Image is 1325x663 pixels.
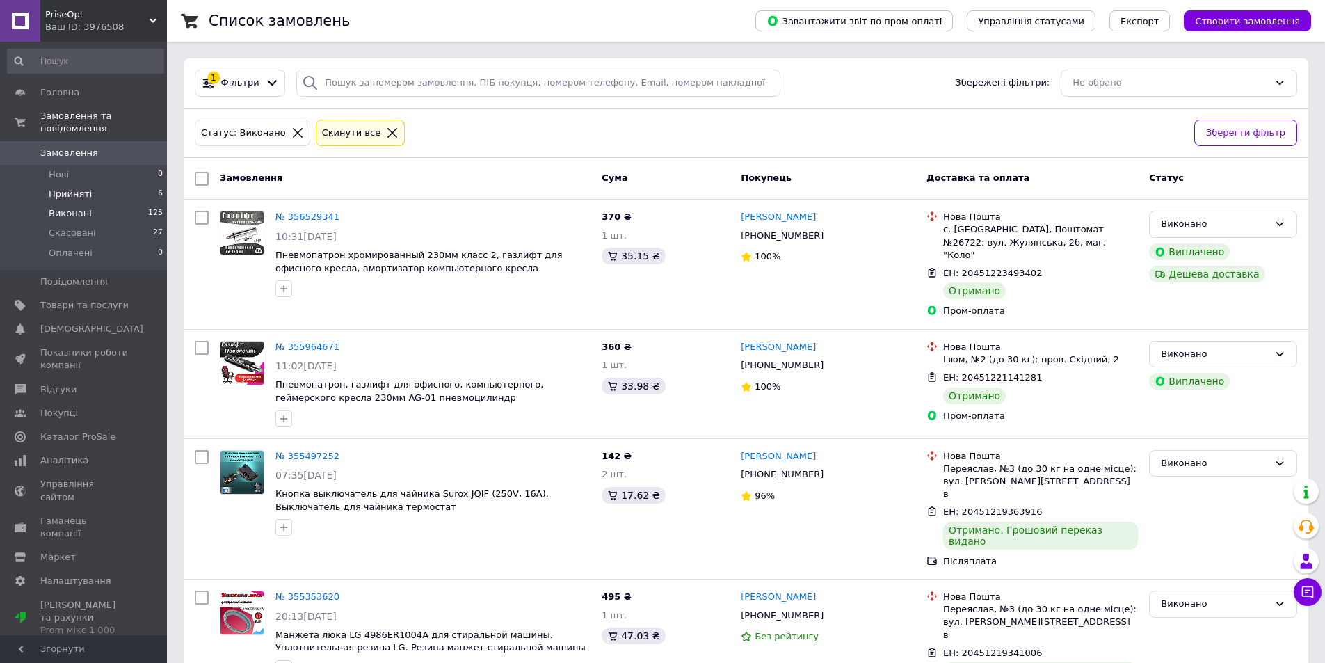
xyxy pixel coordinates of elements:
[741,341,816,354] a: [PERSON_NAME]
[49,227,96,239] span: Скасовані
[602,230,627,241] span: 1 шт.
[943,410,1138,422] div: Пром-оплата
[319,126,384,141] div: Cкинути все
[943,450,1138,463] div: Нова Пошта
[943,282,1006,299] div: Отримано
[943,522,1138,550] div: Отримано. Грошовий переказ видано
[755,631,819,641] span: Без рейтингу
[943,603,1138,641] div: Переяслав, №3 (до 30 кг на одне місце): вул. [PERSON_NAME][STREET_ADDRESS] в
[153,227,163,239] span: 27
[755,490,775,501] span: 96%
[1194,120,1297,147] button: Зберегти фільтр
[755,10,953,31] button: Завантажити звіт по пром-оплаті
[220,211,264,255] a: Фото товару
[943,223,1138,262] div: с. [GEOGRAPHIC_DATA], Поштомат №26722: вул. Жулянська, 2б, маг. "Коло"
[738,356,826,374] div: [PHONE_NUMBER]
[738,227,826,245] div: [PHONE_NUMBER]
[275,630,586,653] a: Манжета люка LG 4986ER1004A для стиральной машины. Уплотнительная резина LG. Резина манжет стирал...
[943,268,1042,278] span: ЕН: 20451223493402
[741,173,792,183] span: Покупець
[741,211,816,224] a: [PERSON_NAME]
[209,13,350,29] h1: Список замовлень
[220,591,264,634] img: Фото товару
[275,250,562,273] a: Пневмопатрон хромированный 230мм класс 2, газлифт для офисного кресла, амортизатор компьютерного ...
[943,388,1006,404] div: Отримано
[45,8,150,21] span: PriseOpt
[943,372,1042,383] span: ЕН: 20451221141281
[40,515,129,540] span: Гаманець компанії
[198,126,289,141] div: Статус: Виконано
[926,173,1029,183] span: Доставка та оплата
[943,591,1138,603] div: Нова Пошта
[1161,597,1269,612] div: Виконано
[158,168,163,181] span: 0
[40,275,108,288] span: Повідомлення
[275,451,339,461] a: № 355497252
[602,451,632,461] span: 142 ₴
[602,211,632,222] span: 370 ₴
[766,15,942,27] span: Завантажити звіт по пром-оплаті
[275,342,339,352] a: № 355964671
[275,470,337,481] span: 07:35[DATE]
[602,487,665,504] div: 17.62 ₴
[275,231,337,242] span: 10:31[DATE]
[602,610,627,621] span: 1 шт.
[40,86,79,99] span: Головна
[275,211,339,222] a: № 356529341
[602,378,665,394] div: 33.98 ₴
[220,450,264,495] a: Фото товару
[221,77,259,90] span: Фільтри
[741,591,816,604] a: [PERSON_NAME]
[1170,15,1311,26] a: Створити замовлення
[275,488,549,512] span: Кнопка выключатель для чайника Surox JQIF (250V, 16A). Выключатель для чайника термостат
[741,450,816,463] a: [PERSON_NAME]
[7,49,164,74] input: Пошук
[1073,76,1269,90] div: Не обрано
[978,16,1084,26] span: Управління статусами
[220,173,282,183] span: Замовлення
[943,211,1138,223] div: Нова Пошта
[943,555,1138,568] div: Післяплата
[1149,173,1184,183] span: Статус
[207,72,220,84] div: 1
[40,323,143,335] span: [DEMOGRAPHIC_DATA]
[755,251,780,262] span: 100%
[1294,578,1322,606] button: Чат з покупцем
[45,21,167,33] div: Ваш ID: 3976508
[738,607,826,625] div: [PHONE_NUMBER]
[220,341,264,385] a: Фото товару
[1206,126,1285,141] span: Зберегти фільтр
[220,591,264,635] a: Фото товару
[40,551,76,564] span: Маркет
[220,211,264,255] img: Фото товару
[602,628,665,644] div: 47.03 ₴
[602,248,665,264] div: 35.15 ₴
[602,591,632,602] span: 495 ₴
[40,575,111,587] span: Налаштування
[40,599,129,637] span: [PERSON_NAME] та рахунки
[275,379,543,403] a: Пневмопатрон, газлифт для офисного, компьютерного, геймерского кресла 230мм AG-01 пневмоцилиндр
[1149,373,1230,390] div: Виплачено
[220,451,264,494] img: Фото товару
[1161,347,1269,362] div: Виконано
[40,147,98,159] span: Замовлення
[943,648,1042,658] span: ЕН: 20451219341006
[755,381,780,392] span: 100%
[40,431,115,443] span: Каталог ProSale
[602,173,627,183] span: Cума
[943,353,1138,366] div: Ізюм, №2 (до 30 кг): пров. Східний, 2
[1149,243,1230,260] div: Виплачено
[943,506,1042,517] span: ЕН: 20451219363916
[602,360,627,370] span: 1 шт.
[738,465,826,484] div: [PHONE_NUMBER]
[40,478,129,503] span: Управління сайтом
[49,247,93,259] span: Оплачені
[49,188,92,200] span: Прийняті
[967,10,1095,31] button: Управління статусами
[49,207,92,220] span: Виконані
[296,70,780,97] input: Пошук за номером замовлення, ПІБ покупця, номером телефону, Email, номером накладної
[40,454,88,467] span: Аналітика
[943,305,1138,317] div: Пром-оплата
[1121,16,1159,26] span: Експорт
